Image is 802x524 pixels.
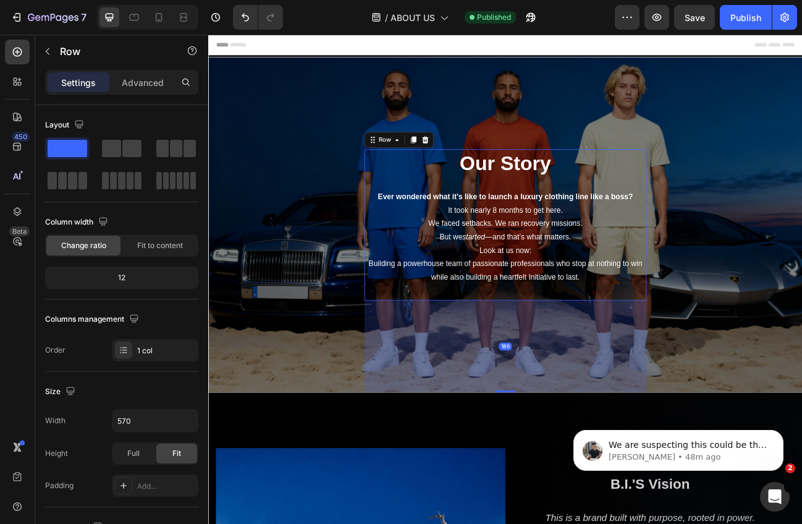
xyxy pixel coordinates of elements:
p: Settings [61,76,96,89]
button: Publish [720,5,772,30]
p: Advanced [122,76,164,89]
div: 186 [363,384,379,394]
span: ABOUT US [390,11,435,24]
div: Beta [9,226,30,236]
div: Padding [45,480,74,491]
p: 7 [81,10,87,25]
span: Published [477,12,511,23]
button: 7 [5,5,92,30]
iframe: Intercom notifications message [555,404,802,491]
input: Auto [112,410,198,432]
div: Columns management [45,311,141,328]
div: Column width [45,214,111,231]
iframe: Design area [208,35,802,524]
div: Layout [45,117,87,134]
div: 1 col [137,345,195,356]
span: Save [685,12,705,23]
div: Order [45,345,65,356]
span: Change ratio [61,240,106,251]
div: Size [45,384,78,400]
i: started [317,247,345,257]
div: Publish [730,11,761,24]
div: Undo/Redo [233,5,283,30]
p: Look at us now: Building a powerhouse team of passionate professionals who stop at nothing to win... [196,260,546,311]
div: Row [210,126,230,137]
span: Fit to content [137,240,183,251]
div: Height [45,448,68,459]
div: 450 [12,132,30,142]
span: Full [127,448,140,459]
div: Add... [137,481,195,492]
p: Row [60,44,165,59]
span: 2 [785,463,795,473]
iframe: Intercom live chat [760,482,790,512]
span: Fit [172,448,181,459]
p: Message from Tony, sent 48m ago [54,48,213,59]
div: Width [45,415,65,426]
button: Save [674,5,715,30]
p: It took nearly 8 months to get here. We faced setbacks. We ran recovery missions. But we —and tha... [196,210,546,260]
span: / [385,11,388,24]
span: We are suspecting this could be the root cause to this matter. We would highly recommend you doub... [54,36,213,218]
strong: Ever wondered what it’s like to launch a luxury clothing line like a boss? [211,197,530,207]
div: 12 [48,269,196,286]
